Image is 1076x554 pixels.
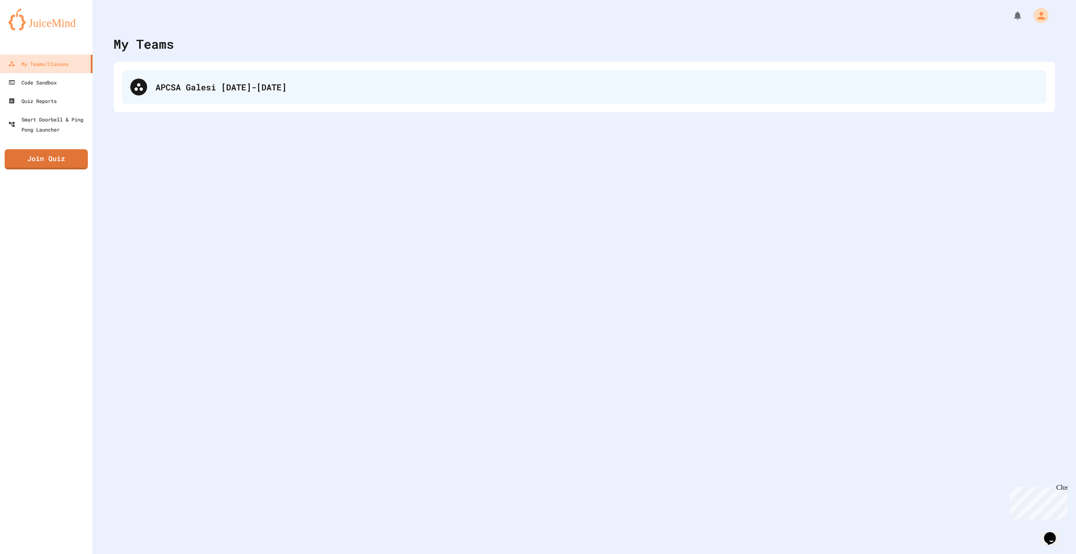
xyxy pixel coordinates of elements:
[1006,484,1068,520] iframe: chat widget
[113,34,174,53] div: My Teams
[8,96,57,106] div: Quiz Reports
[8,8,84,30] img: logo-orange.svg
[156,81,1038,93] div: APCSA Galesi [DATE]-[DATE]
[122,70,1047,104] div: APCSA Galesi [DATE]-[DATE]
[997,8,1025,23] div: My Notifications
[8,59,69,69] div: My Teams/Classes
[8,114,89,135] div: Smart Doorbell & Ping Pong Launcher
[8,77,57,87] div: Code Sandbox
[1041,520,1068,546] iframe: chat widget
[5,149,88,169] a: Join Quiz
[1025,6,1051,25] div: My Account
[3,3,58,53] div: Chat with us now!Close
